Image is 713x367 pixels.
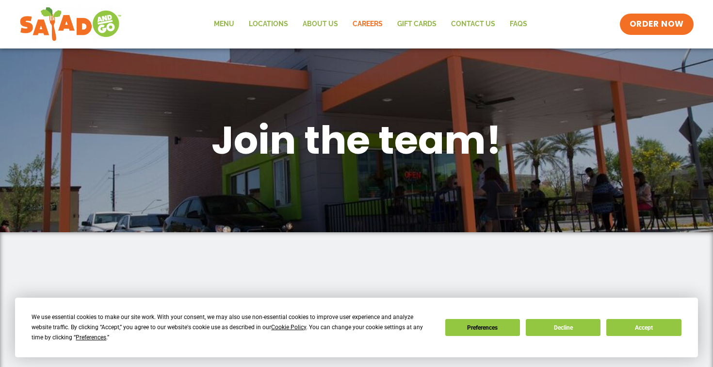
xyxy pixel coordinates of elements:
a: FAQs [502,13,535,35]
span: ORDER NOW [630,18,684,30]
button: Preferences [445,319,520,336]
img: new-SAG-logo-768×292 [19,5,122,44]
h1: Join the team! [104,115,609,165]
a: About Us [295,13,345,35]
button: Accept [606,319,681,336]
a: Locations [242,13,295,35]
nav: Menu [207,13,535,35]
a: Menu [207,13,242,35]
a: GIFT CARDS [390,13,444,35]
a: Contact Us [444,13,502,35]
div: Cookie Consent Prompt [15,298,698,357]
span: Cookie Policy [271,324,306,331]
button: Decline [526,319,600,336]
span: Preferences [76,334,106,341]
a: Careers [345,13,390,35]
a: ORDER NOW [620,14,694,35]
div: We use essential cookies to make our site work. With your consent, we may also use non-essential ... [32,312,433,343]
